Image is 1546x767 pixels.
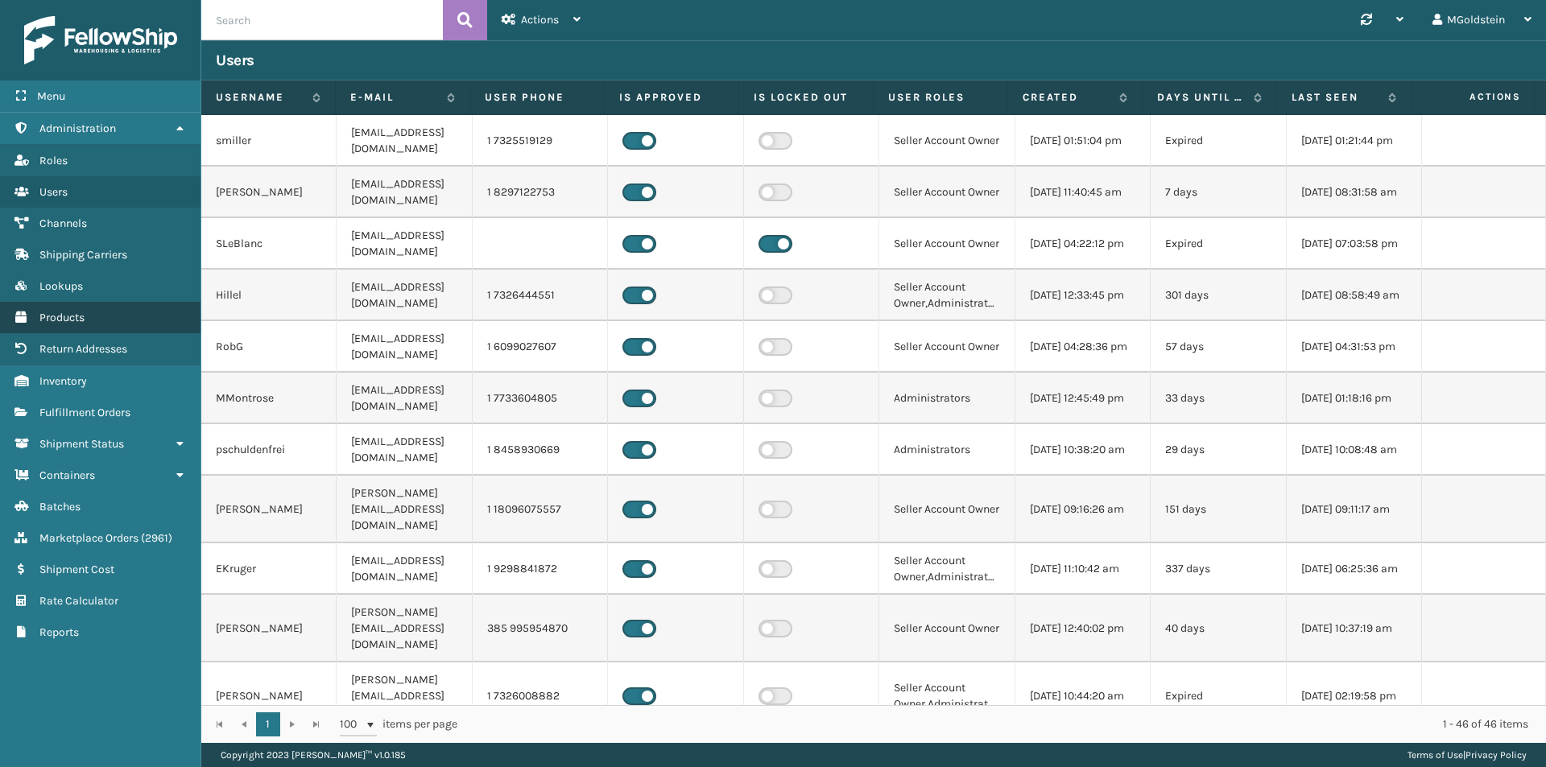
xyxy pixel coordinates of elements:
[337,595,472,662] td: [PERSON_NAME][EMAIL_ADDRESS][DOMAIN_NAME]
[39,279,83,293] span: Lookups
[1023,90,1111,105] label: Created
[39,406,130,419] span: Fulfillment Orders
[1287,543,1422,595] td: [DATE] 06:25:36 am
[1015,476,1151,543] td: [DATE] 09:16:26 am
[39,311,85,324] span: Products
[1151,543,1286,595] td: 337 days
[879,373,1015,424] td: Administrators
[337,543,472,595] td: [EMAIL_ADDRESS][DOMAIN_NAME]
[39,437,124,451] span: Shipment Status
[337,167,472,218] td: [EMAIL_ADDRESS][DOMAIN_NAME]
[39,500,81,513] span: Batches
[879,662,1015,730] td: Seller Account Owner,Administrators
[39,625,79,639] span: Reports
[1151,595,1286,662] td: 40 days
[1015,424,1151,476] td: [DATE] 10:38:20 am
[340,716,364,732] span: 100
[1015,115,1151,167] td: [DATE] 01:51:04 pm
[201,218,337,270] td: SLeBlanc
[201,115,337,167] td: smiller
[1287,270,1422,321] td: [DATE] 08:58:49 am
[1287,373,1422,424] td: [DATE] 01:18:16 pm
[1015,270,1151,321] td: [DATE] 12:33:45 pm
[337,115,472,167] td: [EMAIL_ADDRESS][DOMAIN_NAME]
[1151,270,1286,321] td: 301 days
[619,90,724,105] label: Is Approved
[754,90,858,105] label: Is Locked Out
[201,595,337,662] td: [PERSON_NAME]
[879,218,1015,270] td: Seller Account Owner
[1015,321,1151,373] td: [DATE] 04:28:36 pm
[888,90,993,105] label: User Roles
[256,712,280,736] a: 1
[39,122,116,135] span: Administration
[337,476,472,543] td: [PERSON_NAME][EMAIL_ADDRESS][DOMAIN_NAME]
[337,424,472,476] td: [EMAIL_ADDRESS][DOMAIN_NAME]
[1287,167,1422,218] td: [DATE] 08:31:58 am
[216,51,254,70] h3: Users
[1287,218,1422,270] td: [DATE] 07:03:58 pm
[337,662,472,730] td: [PERSON_NAME][EMAIL_ADDRESS][DOMAIN_NAME]
[473,373,608,424] td: 1 7733604805
[473,321,608,373] td: 1 6099027607
[24,16,177,64] img: logo
[1151,476,1286,543] td: 151 days
[1157,90,1246,105] label: Days until password expires
[473,424,608,476] td: 1 8458930669
[1151,167,1286,218] td: 7 days
[879,476,1015,543] td: Seller Account Owner
[1416,84,1531,110] span: Actions
[473,115,608,167] td: 1 7325519129
[39,342,127,356] span: Return Addresses
[201,270,337,321] td: Hillel
[216,90,304,105] label: Username
[1015,373,1151,424] td: [DATE] 12:45:49 pm
[201,424,337,476] td: pschuldenfrei
[39,563,114,576] span: Shipment Cost
[1151,218,1286,270] td: Expired
[221,743,406,767] p: Copyright 2023 [PERSON_NAME]™ v 1.0.185
[879,270,1015,321] td: Seller Account Owner,Administrators
[1015,662,1151,730] td: [DATE] 10:44:20 am
[201,543,337,595] td: EKruger
[337,321,472,373] td: [EMAIL_ADDRESS][DOMAIN_NAME]
[1151,321,1286,373] td: 57 days
[1151,424,1286,476] td: 29 days
[39,468,95,482] span: Containers
[485,90,589,105] label: User phone
[39,531,138,545] span: Marketplace Orders
[201,662,337,730] td: [PERSON_NAME]
[1287,476,1422,543] td: [DATE] 09:11:17 am
[473,167,608,218] td: 1 8297122753
[337,270,472,321] td: [EMAIL_ADDRESS][DOMAIN_NAME]
[337,218,472,270] td: [EMAIL_ADDRESS][DOMAIN_NAME]
[473,595,608,662] td: 385 995954870
[879,424,1015,476] td: Administrators
[879,321,1015,373] td: Seller Account Owner
[1151,115,1286,167] td: Expired
[1408,743,1527,767] div: |
[473,662,608,730] td: 1 7326008882
[350,90,439,105] label: E-mail
[37,89,65,103] span: Menu
[201,476,337,543] td: [PERSON_NAME]
[39,216,87,230] span: Channels
[337,373,472,424] td: [EMAIL_ADDRESS][DOMAIN_NAME]
[879,167,1015,218] td: Seller Account Owner
[1151,373,1286,424] td: 33 days
[879,595,1015,662] td: Seller Account Owner
[1287,321,1422,373] td: [DATE] 04:31:53 pm
[1408,749,1463,761] a: Terms of Use
[201,167,337,218] td: [PERSON_NAME]
[480,716,1528,732] div: 1 - 46 of 46 items
[1015,218,1151,270] td: [DATE] 04:22:12 pm
[201,321,337,373] td: RobG
[1151,662,1286,730] td: Expired
[473,270,608,321] td: 1 7326444551
[1015,595,1151,662] td: [DATE] 12:40:02 pm
[141,531,172,545] span: ( 2961 )
[1287,115,1422,167] td: [DATE] 01:21:44 pm
[1287,595,1422,662] td: [DATE] 10:37:19 am
[1015,167,1151,218] td: [DATE] 11:40:45 am
[1287,662,1422,730] td: [DATE] 02:19:58 pm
